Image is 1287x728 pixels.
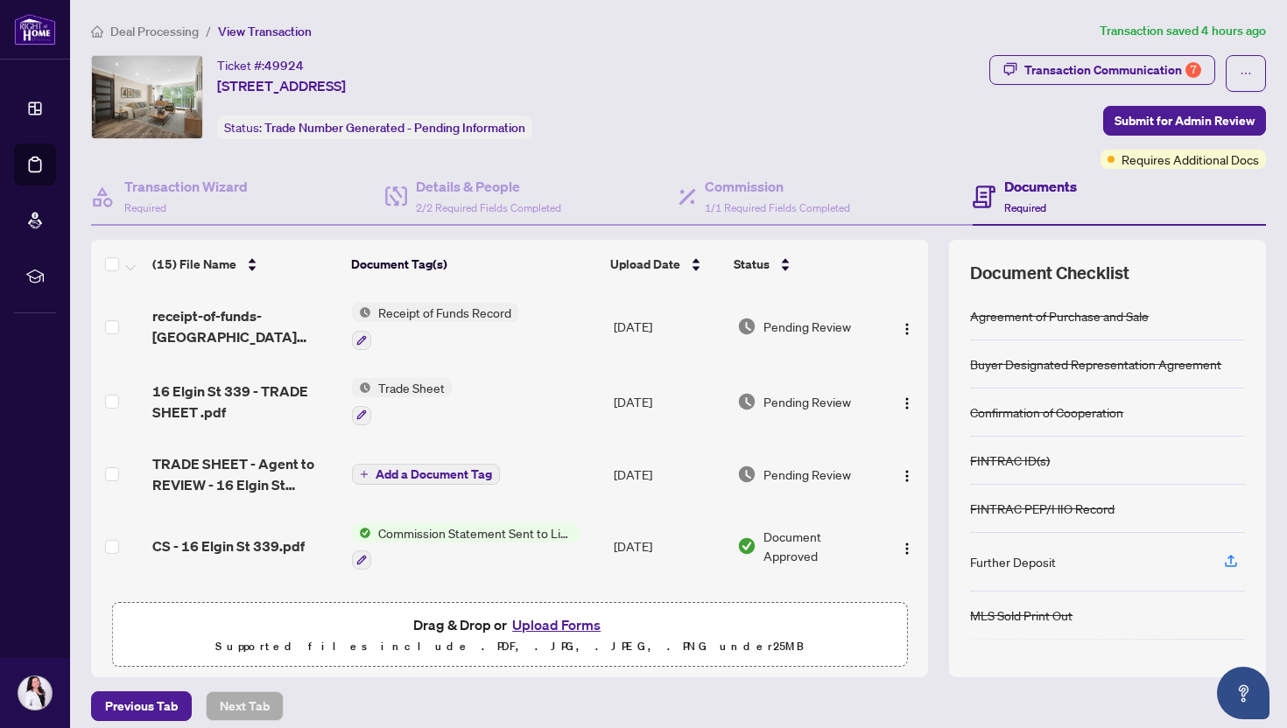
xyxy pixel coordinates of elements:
[264,58,304,73] span: 49924
[763,527,877,565] span: Document Approved
[1122,150,1259,169] span: Requires Additional Docs
[970,261,1129,285] span: Document Checklist
[763,465,851,484] span: Pending Review
[206,21,211,41] li: /
[900,322,914,336] img: Logo
[970,552,1056,571] div: Further Deposit
[607,289,730,364] td: [DATE]
[737,317,756,336] img: Document Status
[763,317,851,336] span: Pending Review
[124,176,248,197] h4: Transaction Wizard
[371,303,518,322] span: Receipt of Funds Record
[352,523,579,570] button: Status IconCommission Statement Sent to Listing Brokerage
[113,603,906,668] span: Drag & Drop orUpload FormsSupported files include .PDF, .JPG, .JPEG, .PNG under25MB
[360,470,369,479] span: plus
[763,392,851,411] span: Pending Review
[737,536,756,556] img: Document Status
[893,312,921,340] button: Logo
[217,75,346,96] span: [STREET_ADDRESS]
[352,303,518,350] button: Status IconReceipt of Funds Record
[352,303,371,322] img: Status Icon
[1103,106,1266,136] button: Submit for Admin Review
[900,469,914,483] img: Logo
[610,255,680,274] span: Upload Date
[344,240,603,289] th: Document Tag(s)
[727,240,880,289] th: Status
[607,584,730,659] td: [DATE]
[970,354,1221,374] div: Buyer Designated Representation Agreement
[900,396,914,410] img: Logo
[217,55,304,75] div: Ticket #:
[217,115,532,139] div: Status:
[91,691,192,721] button: Previous Tab
[705,201,850,214] span: 1/1 Required Fields Completed
[371,378,452,397] span: Trade Sheet
[737,392,756,411] img: Document Status
[152,453,338,495] span: TRADE SHEET - Agent to REVIEW - 16 Elgin St 339.pdf
[105,692,178,720] span: Previous Tab
[734,255,770,274] span: Status
[970,499,1115,518] div: FINTRAC PEP/HIO Record
[893,460,921,488] button: Logo
[893,532,921,560] button: Logo
[900,542,914,556] img: Logo
[152,381,338,423] span: 16 Elgin St 339 - TRADE SHEET .pdf
[1115,107,1255,135] span: Submit for Admin Review
[416,176,561,197] h4: Details & People
[371,523,579,542] span: Commission Statement Sent to Listing Brokerage
[970,402,1123,422] div: Confirmation of Cooperation
[607,509,730,584] td: [DATE]
[1185,62,1201,78] div: 7
[607,439,730,509] td: [DATE]
[352,523,371,542] img: Status Icon
[14,13,56,45] img: logo
[264,120,525,136] span: Trade Number Generated - Pending Information
[152,305,338,347] span: receipt-of-funds-[GEOGRAPHIC_DATA][PERSON_NAME]-20250902-091338.pdf
[206,691,284,721] button: Next Tab
[152,535,305,556] span: CS - 16 Elgin St 339.pdf
[607,364,730,439] td: [DATE]
[376,468,492,480] span: Add a Document Tag
[1100,21,1266,41] article: Transaction saved 4 hours ago
[416,201,561,214] span: 2/2 Required Fields Completed
[110,24,199,39] span: Deal Processing
[352,378,452,425] button: Status IconTrade Sheet
[989,55,1215,85] button: Transaction Communication7
[123,636,896,657] p: Supported files include .PDF, .JPG, .JPEG, .PNG under 25 MB
[218,24,312,39] span: View Transaction
[705,176,850,197] h4: Commission
[1024,56,1201,84] div: Transaction Communication
[152,255,236,274] span: (15) File Name
[1240,67,1252,80] span: ellipsis
[507,613,606,636] button: Upload Forms
[1004,201,1046,214] span: Required
[737,465,756,484] img: Document Status
[91,25,103,38] span: home
[352,464,500,485] button: Add a Document Tag
[970,451,1050,470] div: FINTRAC ID(s)
[893,388,921,416] button: Logo
[970,306,1149,325] div: Agreement of Purchase and Sale
[1004,176,1077,197] h4: Documents
[603,240,726,289] th: Upload Date
[352,378,371,397] img: Status Icon
[970,605,1072,625] div: MLS Sold Print Out
[352,463,500,486] button: Add a Document Tag
[124,201,166,214] span: Required
[92,56,202,138] img: IMG-N12252859_1.jpg
[1217,667,1269,719] button: Open asap
[18,676,52,710] img: Profile Icon
[145,240,344,289] th: (15) File Name
[413,613,606,636] span: Drag & Drop or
